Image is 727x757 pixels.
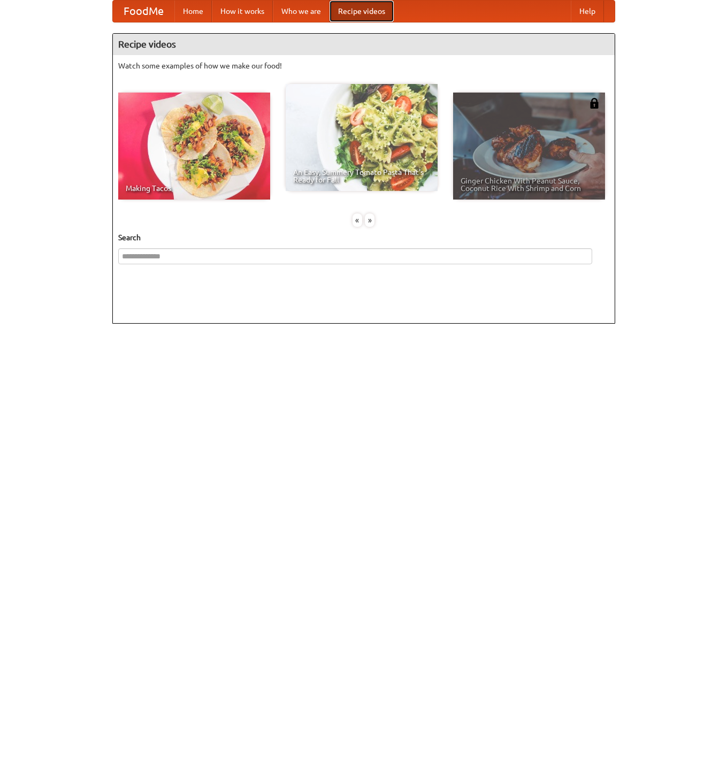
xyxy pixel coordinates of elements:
a: Home [174,1,212,22]
h5: Search [118,232,609,243]
a: FoodMe [113,1,174,22]
h4: Recipe videos [113,34,615,55]
a: How it works [212,1,273,22]
div: « [353,213,362,227]
a: An Easy, Summery Tomato Pasta That's Ready for Fall [286,84,438,191]
span: An Easy, Summery Tomato Pasta That's Ready for Fall [293,169,430,183]
img: 483408.png [589,98,600,109]
a: Help [571,1,604,22]
a: Who we are [273,1,330,22]
span: Making Tacos [126,185,263,192]
a: Recipe videos [330,1,394,22]
p: Watch some examples of how we make our food! [118,60,609,71]
a: Making Tacos [118,93,270,200]
div: » [365,213,374,227]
